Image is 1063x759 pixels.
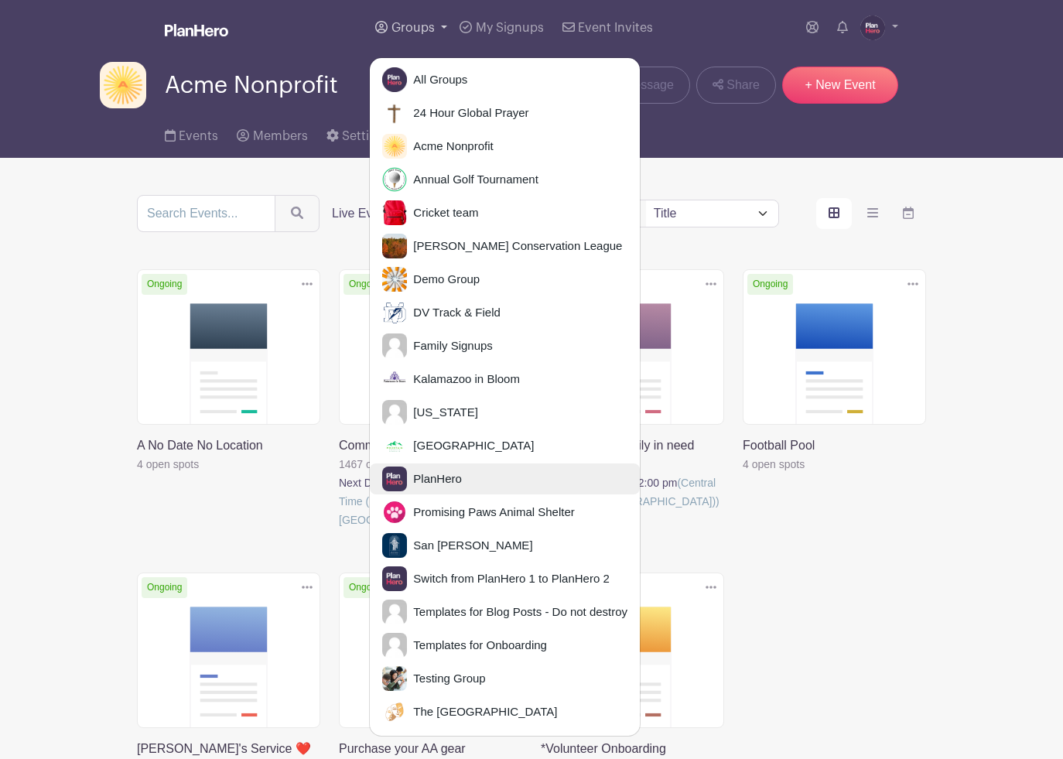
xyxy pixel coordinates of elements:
span: Kalamazoo in Bloom [407,371,520,388]
a: Cricket team [370,197,640,228]
span: All Groups [407,71,467,89]
a: Events [165,108,218,158]
img: Acme-logo-ph.png [100,62,146,108]
span: PlanHero [407,470,462,488]
a: [GEOGRAPHIC_DATA] [370,430,640,461]
span: Share [726,76,760,94]
span: Family Signups [407,337,493,355]
img: default-ce2991bfa6775e67f084385cd625a349d9dcbb7a52a09fb2fda1e96e2d18dcdb.png [382,400,407,425]
a: DV Track & Field [370,297,640,328]
span: Acme Nonprofit [165,73,338,98]
a: Message [591,67,689,104]
div: Groups [369,57,641,737]
img: LDS-logo-planhero.png [382,533,407,558]
span: Templates for Onboarding [407,637,547,655]
span: San [PERSON_NAME] [407,537,532,555]
a: All Groups [370,64,640,95]
img: PH-Logo-Circle-Centered-Purple.jpg [382,67,407,92]
span: Message [624,76,674,94]
img: kalamazoo-in-bloom-200x200.png [382,367,407,391]
div: filters [332,204,583,223]
span: Templates for Blog Posts - Do not destroy [407,603,627,621]
a: Templates for Blog Posts - Do not destroy [370,597,640,627]
span: Acme Nonprofit [407,138,493,156]
img: drama-masks.png [382,699,407,724]
div: order and view [816,198,926,229]
a: Acme Nonprofit [370,131,640,162]
a: San [PERSON_NAME] [370,530,640,561]
img: pencils-200x200.png [382,267,407,292]
a: Switch from PlanHero 1 to PlanHero 2 [370,563,640,594]
img: logo_white-6c42ec7e38ccf1d336a20a19083b03d10ae64f83f12c07503d8b9e83406b4c7d.svg [165,24,228,36]
span: Settings [342,130,391,142]
span: [GEOGRAPHIC_DATA] [407,437,534,455]
img: charter-schools-logo.png [382,433,407,458]
img: GOLf-tournament-logo-ph.png [382,167,407,192]
span: Promising Paws Animal Shelter [407,504,574,521]
span: DV Track & Field [407,304,501,322]
img: dbcl-grounds-0541_320.jpg [382,234,407,258]
span: 24 Hour Global Prayer [407,104,528,122]
img: DVTF.jpg [382,300,407,325]
span: Events [179,130,218,142]
img: default-ce2991bfa6775e67f084385cd625a349d9dcbb7a52a09fb2fda1e96e2d18dcdb.png [382,600,407,624]
img: PH-Logo-Square-Centered-Purple.jpg [382,467,407,491]
span: My Signups [476,22,544,34]
img: PH-Logo-Circle-Centered-Purple.jpg [860,15,885,40]
img: SATvsACT-page-science.jpg [382,666,407,691]
span: Demo Group [407,271,480,289]
img: default-ce2991bfa6775e67f084385cd625a349d9dcbb7a52a09fb2fda1e96e2d18dcdb.png [382,633,407,658]
img: bag.jpeg [382,200,407,225]
a: [US_STATE] [370,397,640,428]
a: Templates for Onboarding [370,630,640,661]
span: Testing Group [407,670,485,688]
a: Family Signups [370,330,640,361]
a: Kalamazoo in Bloom [370,364,640,395]
img: default-ce2991bfa6775e67f084385cd625a349d9dcbb7a52a09fb2fda1e96e2d18dcdb.png [382,333,407,358]
a: Annual Golf Tournament [370,164,640,195]
img: Acme-logo-ph.png [382,134,407,159]
span: Groups [391,22,435,34]
a: Settings [326,108,391,158]
label: Live Events (7) [332,204,415,223]
a: Share [696,67,776,104]
a: + New Event [782,67,898,104]
a: 24 Hour Global Prayer [370,97,640,128]
span: Members [253,130,308,142]
a: Demo Group [370,264,640,295]
a: [PERSON_NAME] Conservation League [370,231,640,262]
span: [PERSON_NAME] Conservation League [407,238,622,255]
span: [US_STATE] [407,404,478,422]
a: Promising Paws Animal Shelter [370,497,640,528]
img: PH-Logo-Square-Centered-Purple.png [382,566,407,591]
a: Testing Group [370,663,640,694]
a: Members [237,108,307,158]
span: Switch from PlanHero 1 to PlanHero 2 [407,570,609,588]
span: Cricket team [407,204,478,222]
span: The [GEOGRAPHIC_DATA] [407,703,557,721]
span: Annual Golf Tournament [407,171,538,189]
a: The [GEOGRAPHIC_DATA] [370,696,640,727]
a: PlanHero [370,463,640,494]
input: Search Events... [137,195,275,232]
span: Event Invites [578,22,653,34]
img: cat-paw.png [382,500,407,525]
img: cross-square-1.png [382,101,407,125]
